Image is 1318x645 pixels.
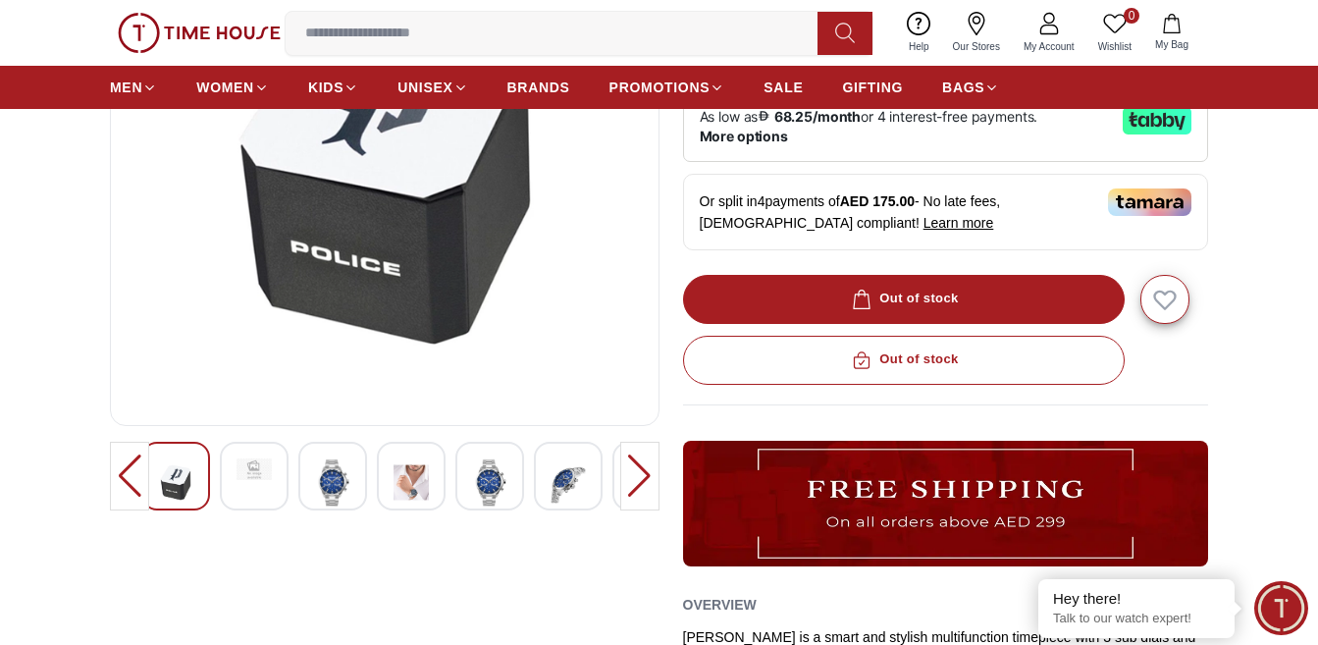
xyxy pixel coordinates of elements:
[110,78,142,97] span: MEN
[683,174,1209,250] div: Or split in 4 payments of - No late fees, [DEMOGRAPHIC_DATA] compliant!
[942,78,984,97] span: BAGS
[609,78,711,97] span: PROMOTIONS
[1147,37,1196,52] span: My Bag
[683,441,1209,567] img: ...
[1108,188,1191,216] img: Tamara
[315,458,350,507] img: POLICE MENELIK Men's Chronograph Blue Dial Watch - PEWJK2204203
[118,13,281,54] img: ...
[1086,8,1143,58] a: 0Wishlist
[397,70,467,105] a: UNISEX
[158,458,193,507] img: POLICE MENELIK Men's Chronograph Blue Dial Watch - PEWJK2204203
[1016,39,1082,54] span: My Account
[196,78,254,97] span: WOMEN
[397,78,452,97] span: UNISEX
[941,8,1012,58] a: Our Stores
[764,78,803,97] span: SALE
[1053,589,1220,609] div: Hey there!
[394,458,429,507] img: POLICE MENELIK Men's Chronograph Blue Dial Watch - PEWJK2204203
[897,8,941,58] a: Help
[237,458,272,480] img: POLICE MENELIK Men's Chronograph Blue Dial Watch - PEWJK2204203
[683,590,757,619] h2: Overview
[942,70,999,105] a: BAGS
[1053,611,1220,627] p: Talk to our watch expert!
[110,70,157,105] a: MEN
[196,70,269,105] a: WOMEN
[840,193,915,209] span: AED 175.00
[1090,39,1139,54] span: Wishlist
[507,78,570,97] span: BRANDS
[842,70,903,105] a: GIFTING
[923,215,994,231] span: Learn more
[764,70,803,105] a: SALE
[1143,10,1200,56] button: My Bag
[308,70,358,105] a: KIDS
[1124,8,1139,24] span: 0
[507,70,570,105] a: BRANDS
[901,39,937,54] span: Help
[842,78,903,97] span: GIFTING
[1254,581,1308,635] div: Chat Widget
[472,458,507,507] img: POLICE MENELIK Men's Chronograph Blue Dial Watch - PEWJK2204203
[609,70,725,105] a: PROMOTIONS
[551,458,586,507] img: POLICE MENELIK Men's Chronograph Blue Dial Watch - PEWJK2204203
[308,78,343,97] span: KIDS
[945,39,1008,54] span: Our Stores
